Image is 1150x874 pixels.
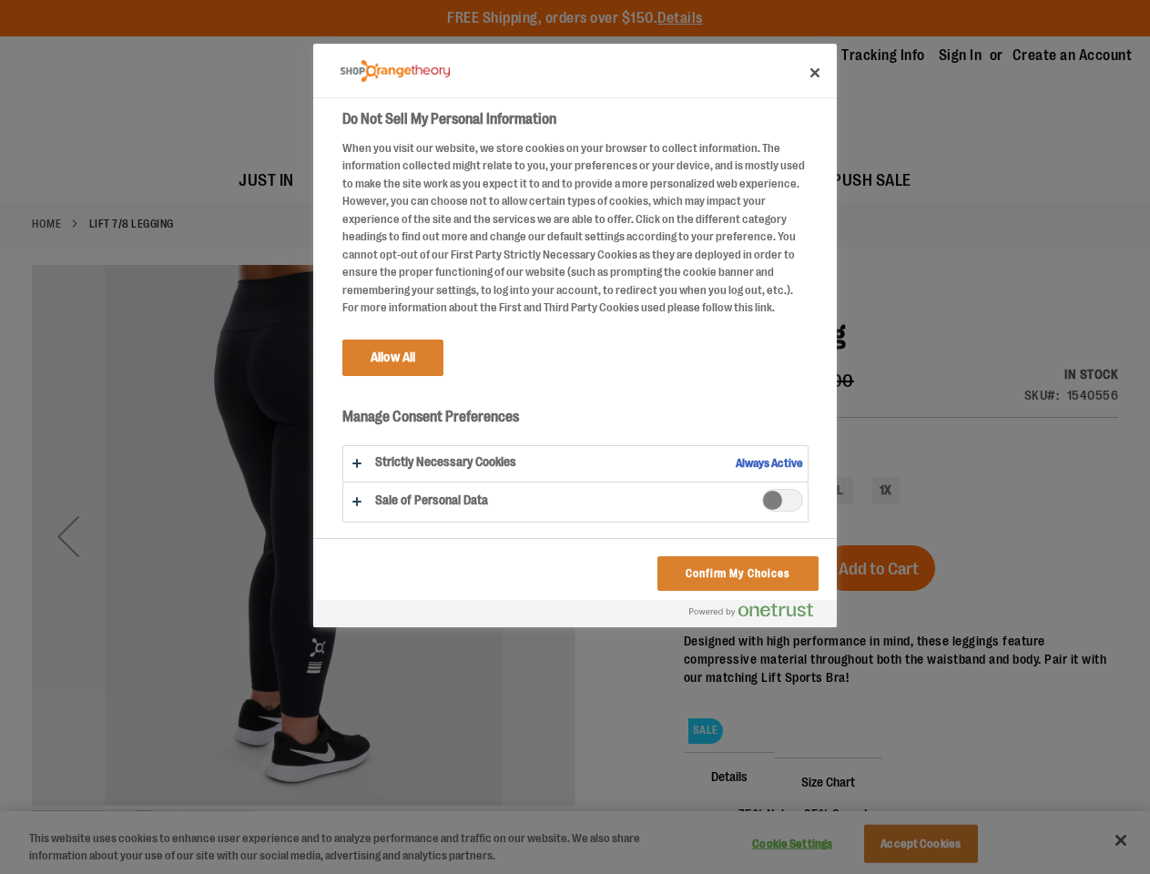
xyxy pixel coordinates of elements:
[313,44,837,627] div: Preference center
[342,408,809,436] h3: Manage Consent Preferences
[657,556,819,591] button: Confirm My Choices
[342,340,443,376] button: Allow All
[762,489,803,512] span: Sale of Personal Data
[689,603,828,625] a: Powered by OneTrust Opens in a new Tab
[313,44,837,627] div: Do Not Sell My Personal Information
[795,53,835,93] button: Close
[341,53,450,89] div: Company Logo
[341,60,450,83] img: Company Logo
[342,108,809,130] h2: Do Not Sell My Personal Information
[689,603,813,617] img: Powered by OneTrust Opens in a new Tab
[342,139,809,317] div: When you visit our website, we store cookies on your browser to collect information. The informat...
